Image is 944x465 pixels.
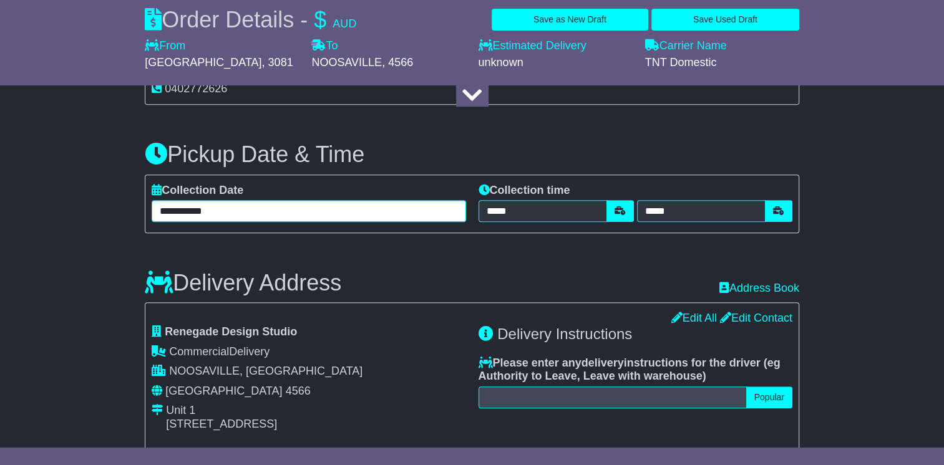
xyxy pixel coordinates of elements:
button: Save Used Draft [651,9,799,31]
a: Edit All [671,312,717,324]
label: From [145,39,185,53]
span: eg Authority to Leave, Leave with warehouse [479,357,781,383]
label: Collection time [479,184,570,198]
span: 4566 [286,385,311,397]
span: , 4566 [382,56,413,69]
span: $ [314,7,326,32]
span: Renegade Design Studio [165,325,297,338]
a: Edit Contact [720,312,792,324]
label: Please enter any instructions for the driver ( ) [479,357,792,383]
div: Order Details - [145,6,356,33]
div: TNT Domestic [645,56,799,70]
button: Popular [746,386,792,408]
label: Carrier Name [645,39,727,53]
h3: Delivery Address [145,271,341,295]
div: Delivery [152,345,465,359]
label: Collection Date [152,184,243,198]
span: , 3081 [262,56,293,69]
div: Unit 1 [166,404,277,418]
span: [GEOGRAPHIC_DATA] [145,56,261,69]
span: AUD [333,17,356,30]
span: Delivery Instructions [497,325,632,342]
button: Save as New Draft [492,9,648,31]
div: [STREET_ADDRESS] [166,418,277,431]
div: unknown [478,56,632,70]
span: Commercial [169,345,229,358]
h3: Pickup Date & Time [145,142,799,167]
span: [GEOGRAPHIC_DATA] [165,385,282,397]
a: Address Book [719,282,799,294]
span: NOOSAVILLE, [GEOGRAPHIC_DATA] [169,365,363,377]
span: NOOSAVILLE [311,56,382,69]
label: To [311,39,338,53]
label: Estimated Delivery [478,39,632,53]
span: delivery [581,357,624,369]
